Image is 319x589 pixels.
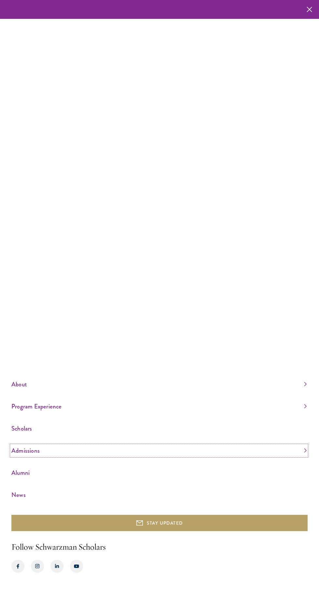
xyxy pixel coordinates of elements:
[11,515,308,531] button: STAY UPDATED
[11,541,308,553] h2: Follow Schwarzman Scholars
[11,423,307,434] a: Scholars
[11,489,307,500] a: News
[11,379,307,390] a: About
[11,401,307,412] a: Program Experience
[11,467,307,478] a: Alumni
[11,445,307,456] a: Admissions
